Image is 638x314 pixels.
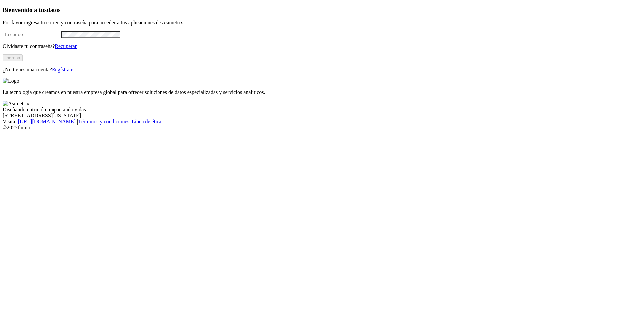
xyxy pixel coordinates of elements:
[3,20,635,26] p: Por favor ingresa tu correo y contraseña para acceder a tus aplicaciones de Asimetrix:
[3,107,635,113] div: Diseñando nutrición, impactando vidas.
[52,67,73,72] a: Regístrate
[3,6,635,14] h3: Bienvenido a tus
[3,67,635,73] p: ¿No tienes una cuenta?
[3,31,61,38] input: Tu correo
[3,54,23,61] button: Ingresa
[3,78,19,84] img: Logo
[3,89,635,95] p: La tecnología que creamos en nuestra empresa global para ofrecer soluciones de datos especializad...
[3,43,635,49] p: Olvidaste tu contraseña?
[132,119,161,124] a: Línea de ética
[78,119,129,124] a: Términos y condiciones
[3,101,29,107] img: Asimetrix
[55,43,77,49] a: Recuperar
[3,119,635,125] div: Visita : | |
[3,125,635,131] div: © 2025 Iluma
[18,119,76,124] a: [URL][DOMAIN_NAME]
[3,113,635,119] div: [STREET_ADDRESS][US_STATE].
[47,6,61,13] span: datos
